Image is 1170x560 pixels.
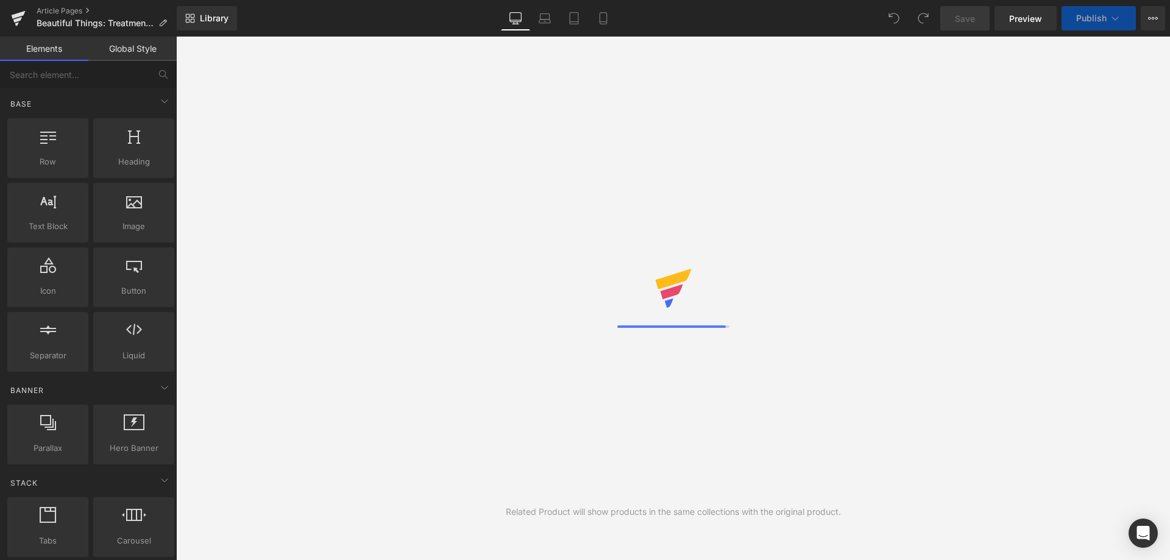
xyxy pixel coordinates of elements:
span: Base [9,98,33,110]
span: Parallax [11,442,85,455]
span: Image [97,220,171,233]
span: Liquid [97,349,171,362]
span: Hero Banner [97,442,171,455]
button: Undo [882,6,906,30]
span: Preview [1009,12,1042,25]
a: Article Pages [37,6,177,16]
span: Heading [97,155,171,168]
button: Publish [1062,6,1136,30]
span: Save [955,12,975,25]
a: Global Style [88,37,177,61]
span: Tabs [11,534,85,547]
a: Preview [994,6,1057,30]
a: Laptop [530,6,559,30]
span: Icon [11,285,85,297]
span: Row [11,155,85,168]
span: Button [97,285,171,297]
span: Text Block [11,220,85,233]
a: Tablet [559,6,589,30]
span: Beautiful Things: Treatment für [PERSON_NAME] [37,18,154,28]
a: New Library [177,6,237,30]
button: More [1141,6,1165,30]
div: Related Product will show products in the same collections with the original product. [506,505,841,519]
a: Mobile [589,6,618,30]
div: Open Intercom Messenger [1129,519,1158,548]
a: Desktop [501,6,530,30]
span: Separator [11,349,85,362]
span: Library [200,13,229,24]
button: Redo [911,6,935,30]
span: Banner [9,385,45,396]
span: Stack [9,477,39,489]
span: Publish [1076,13,1107,23]
span: Carousel [97,534,171,547]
